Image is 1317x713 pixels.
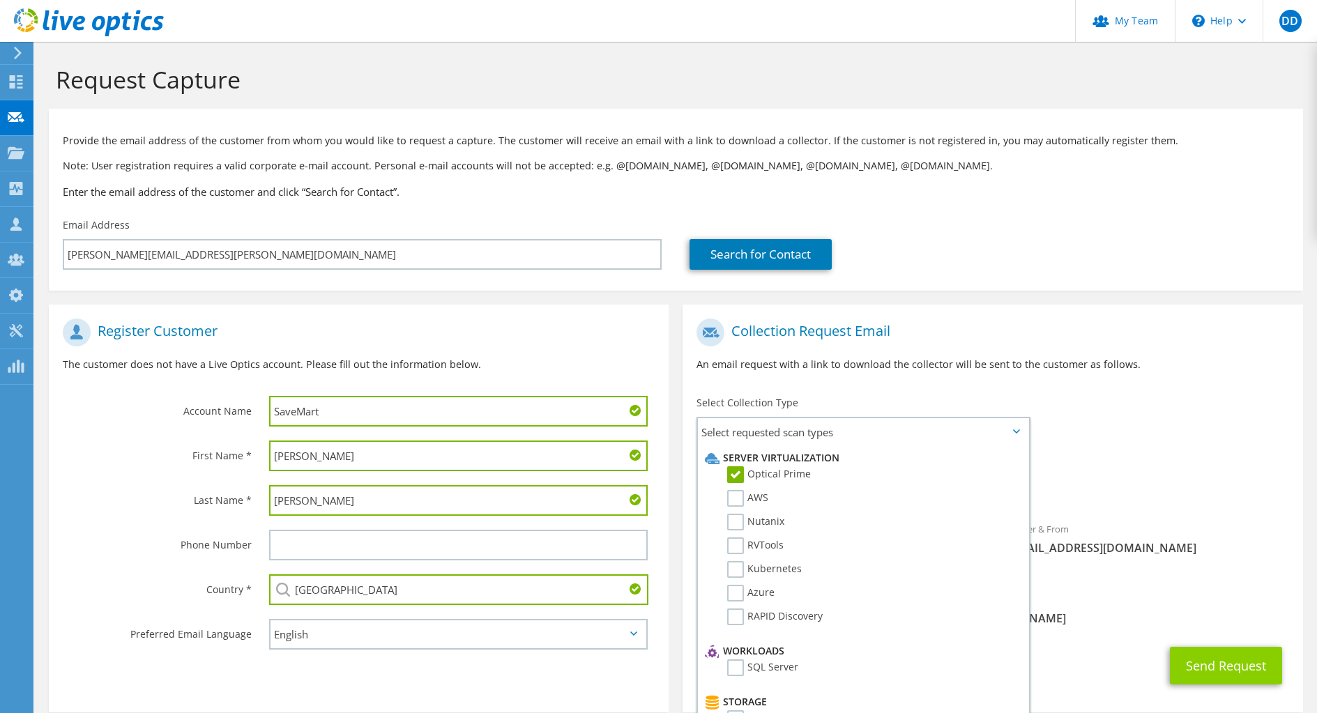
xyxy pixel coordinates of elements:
[63,319,648,346] h1: Register Customer
[1192,15,1205,27] svg: \n
[1170,647,1282,684] button: Send Request
[63,133,1289,148] p: Provide the email address of the customer from whom you would like to request a capture. The cust...
[63,485,252,507] label: Last Name *
[63,530,252,552] label: Phone Number
[63,158,1289,174] p: Note: User registration requires a valid corporate e-mail account. Personal e-mail accounts will ...
[63,218,130,232] label: Email Address
[63,184,1289,199] h3: Enter the email address of the customer and click “Search for Contact”.
[683,514,993,578] div: To
[56,65,1289,94] h1: Request Capture
[696,319,1281,346] h1: Collection Request Email
[683,452,1302,507] div: Requested Collections
[727,537,784,554] label: RVTools
[727,608,823,625] label: RAPID Discovery
[1279,10,1302,32] span: DD
[1007,540,1289,555] span: [EMAIL_ADDRESS][DOMAIN_NAME]
[993,514,1303,562] div: Sender & From
[63,357,655,372] p: The customer does not have a Live Optics account. Please fill out the information below.
[727,585,775,601] label: Azure
[63,574,252,597] label: Country *
[727,514,784,530] label: Nutanix
[701,643,1021,659] li: Workloads
[696,357,1288,372] p: An email request with a link to download the collector will be sent to the customer as follows.
[63,396,252,418] label: Account Name
[701,693,1021,710] li: Storage
[63,619,252,641] label: Preferred Email Language
[727,561,802,578] label: Kubernetes
[701,450,1021,466] li: Server Virtualization
[63,440,252,463] label: First Name *
[698,418,1028,446] span: Select requested scan types
[727,659,798,676] label: SQL Server
[727,490,768,507] label: AWS
[727,466,811,483] label: Optical Prime
[690,239,832,270] a: Search for Contact
[683,585,1302,633] div: CC & Reply To
[696,396,798,410] label: Select Collection Type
